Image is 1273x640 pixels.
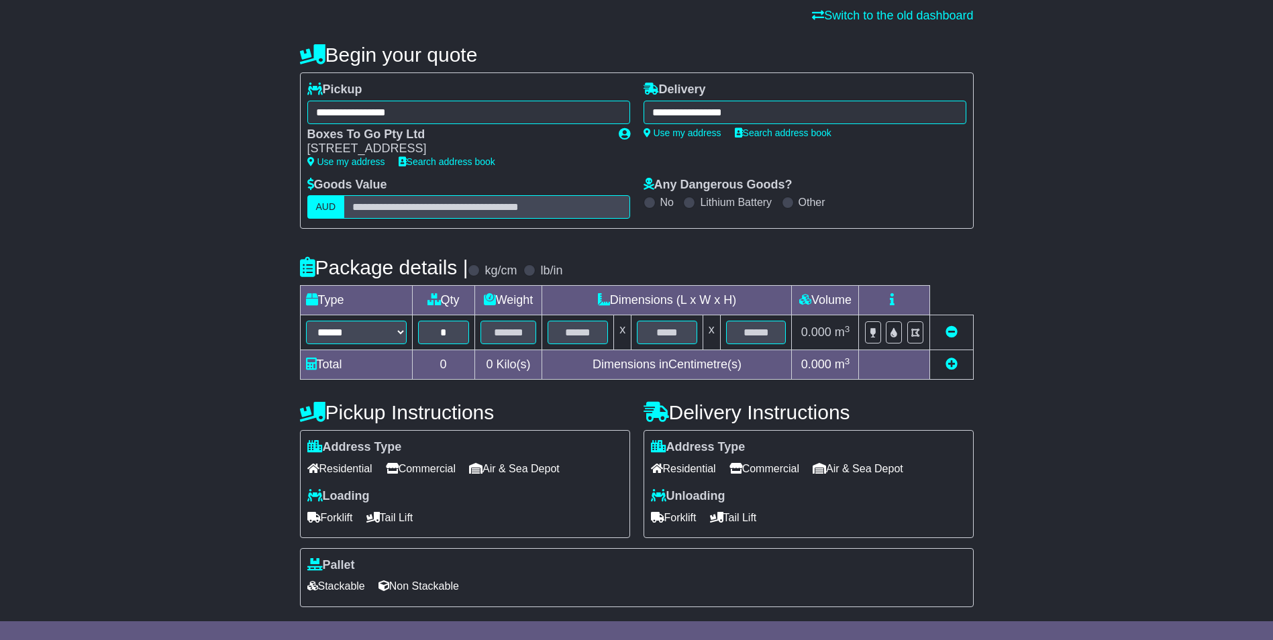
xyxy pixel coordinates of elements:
[835,325,850,339] span: m
[540,264,562,278] label: lb/in
[378,576,459,596] span: Non Stackable
[542,286,792,315] td: Dimensions (L x W x H)
[946,325,958,339] a: Remove this item
[474,350,542,380] td: Kilo(s)
[307,458,372,479] span: Residential
[366,507,413,528] span: Tail Lift
[386,458,456,479] span: Commercial
[735,127,831,138] a: Search address book
[835,358,850,371] span: m
[300,401,630,423] h4: Pickup Instructions
[845,324,850,334] sup: 3
[307,127,605,142] div: Boxes To Go Pty Ltd
[651,489,725,504] label: Unloading
[307,489,370,504] label: Loading
[307,507,353,528] span: Forklift
[700,196,772,209] label: Lithium Battery
[307,576,365,596] span: Stackable
[813,458,903,479] span: Air & Sea Depot
[486,358,493,371] span: 0
[485,264,517,278] label: kg/cm
[307,178,387,193] label: Goods Value
[307,195,345,219] label: AUD
[300,256,468,278] h4: Package details |
[710,507,757,528] span: Tail Lift
[412,350,474,380] td: 0
[399,156,495,167] a: Search address book
[542,350,792,380] td: Dimensions in Centimetre(s)
[792,286,859,315] td: Volume
[307,440,402,455] label: Address Type
[307,156,385,167] a: Use my address
[845,356,850,366] sup: 3
[946,358,958,371] a: Add new item
[651,458,716,479] span: Residential
[703,315,720,350] td: x
[644,83,706,97] label: Delivery
[307,142,605,156] div: [STREET_ADDRESS]
[644,178,793,193] label: Any Dangerous Goods?
[801,358,831,371] span: 0.000
[300,44,974,66] h4: Begin your quote
[644,127,721,138] a: Use my address
[651,507,697,528] span: Forklift
[474,286,542,315] td: Weight
[300,286,412,315] td: Type
[469,458,560,479] span: Air & Sea Depot
[801,325,831,339] span: 0.000
[644,401,974,423] h4: Delivery Instructions
[614,315,631,350] td: x
[412,286,474,315] td: Qty
[307,558,355,573] label: Pallet
[660,196,674,209] label: No
[651,440,746,455] label: Address Type
[307,83,362,97] label: Pickup
[729,458,799,479] span: Commercial
[300,350,412,380] td: Total
[799,196,825,209] label: Other
[812,9,973,22] a: Switch to the old dashboard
